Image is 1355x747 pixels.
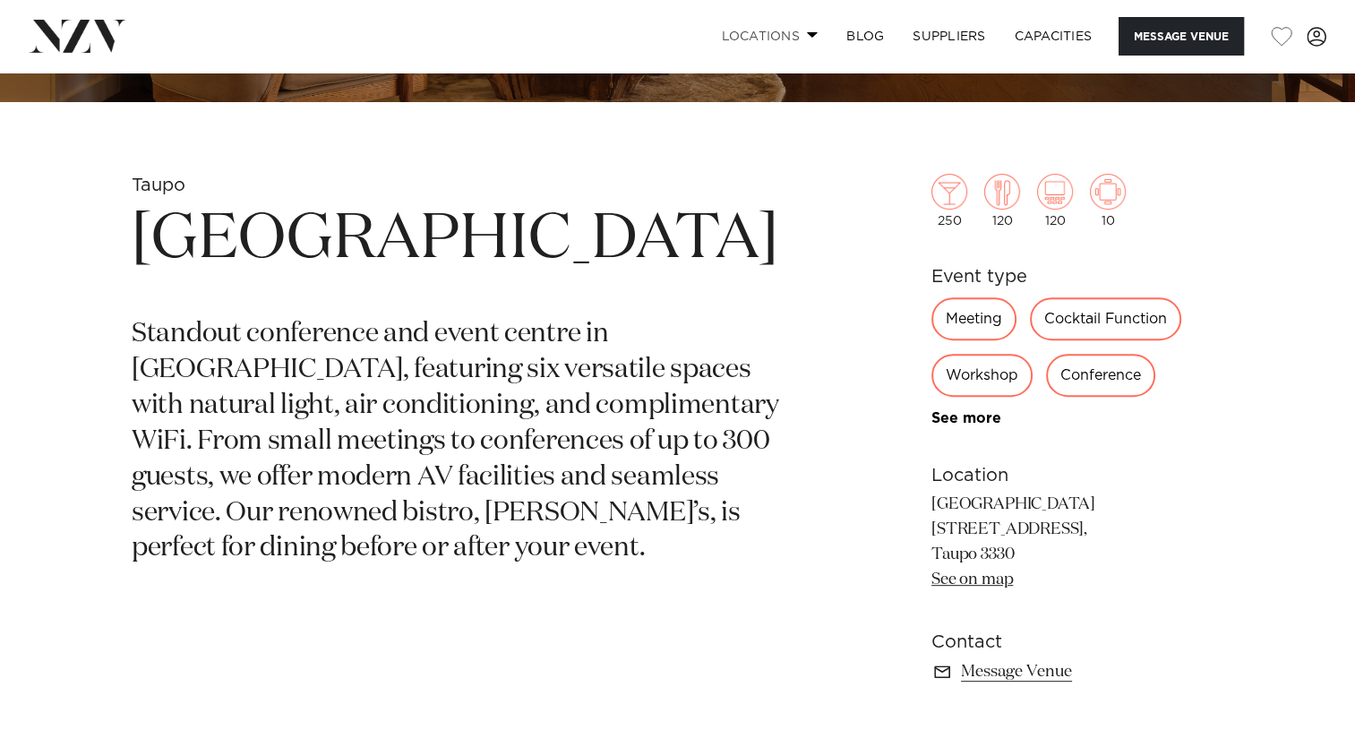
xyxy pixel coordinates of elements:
img: dining.png [984,174,1020,210]
div: 120 [984,174,1020,228]
img: theatre.png [1037,174,1073,210]
div: Meeting [931,297,1016,340]
h6: Location [931,462,1223,489]
a: Capacities [1000,17,1107,56]
div: Cocktail Function [1030,297,1181,340]
a: Locations [707,17,832,56]
a: BLOG [832,17,898,56]
h1: [GEOGRAPHIC_DATA] [132,199,804,281]
p: [GEOGRAPHIC_DATA] [STREET_ADDRESS], Taupo 3330 [931,493,1223,593]
div: 120 [1037,174,1073,228]
button: Message Venue [1119,17,1244,56]
h6: Contact [931,629,1223,656]
img: nzv-logo.png [29,20,126,52]
div: 10 [1090,174,1126,228]
p: Standout conference and event centre in [GEOGRAPHIC_DATA], featuring six versatile spaces with na... [132,317,804,567]
a: SUPPLIERS [898,17,999,56]
div: Conference [1046,354,1155,397]
img: meeting.png [1090,174,1126,210]
div: 250 [931,174,967,228]
div: Workshop [931,354,1033,397]
a: Message Venue [931,659,1223,684]
small: Taupo [132,176,185,194]
a: See on map [931,571,1013,588]
h6: Event type [931,263,1223,290]
img: cocktail.png [931,174,967,210]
